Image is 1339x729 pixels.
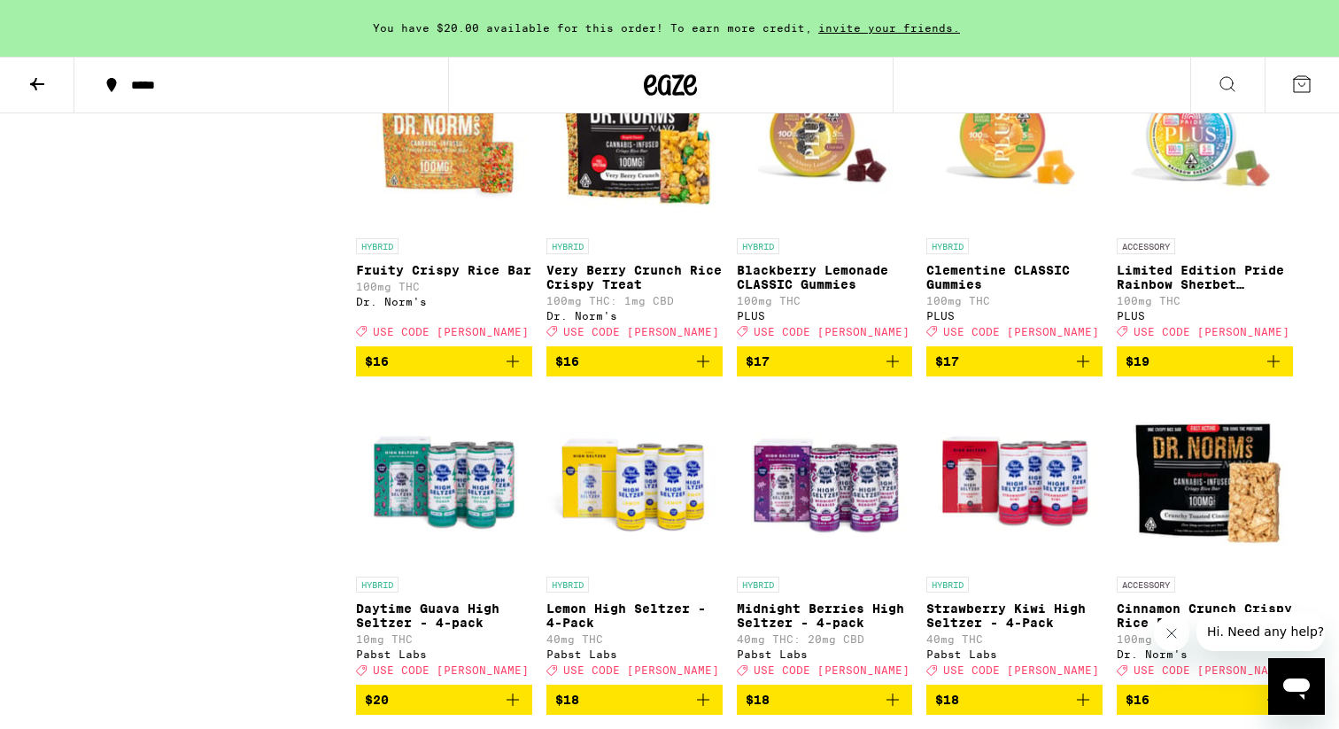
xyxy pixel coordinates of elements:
p: 40mg THC [926,633,1103,645]
a: Open page for Lemon High Seltzer - 4-Pack from Pabst Labs [546,391,723,685]
p: Daytime Guava High Seltzer - 4-pack [356,601,532,630]
a: Open page for Fruity Crispy Rice Bar from Dr. Norm's [356,52,532,346]
button: Add to bag [926,346,1103,376]
img: Pabst Labs - Daytime Guava High Seltzer - 4-pack [356,391,532,568]
p: Midnight Berries High Seltzer - 4-pack [737,601,913,630]
span: $18 [555,693,579,707]
span: $16 [365,354,389,368]
div: Dr. Norm's [356,296,532,307]
button: Add to bag [546,685,723,715]
img: Dr. Norm's - Very Berry Crunch Rice Crispy Treat [546,52,723,229]
p: HYBRID [737,577,779,593]
p: 100mg THC [356,281,532,292]
span: USE CODE [PERSON_NAME] [1134,664,1289,676]
span: $17 [746,354,770,368]
p: HYBRID [737,238,779,254]
button: Add to bag [356,346,532,376]
a: Open page for Clementine CLASSIC Gummies from PLUS [926,52,1103,346]
p: HYBRID [546,577,589,593]
p: HYBRID [356,238,399,254]
img: PLUS - Blackberry Lemonade CLASSIC Gummies [737,52,913,229]
span: $20 [365,693,389,707]
button: Add to bag [737,685,913,715]
span: USE CODE [PERSON_NAME] [1134,326,1289,337]
button: Add to bag [926,685,1103,715]
span: USE CODE [PERSON_NAME] [563,326,719,337]
span: $19 [1126,354,1149,368]
span: USE CODE [PERSON_NAME] [754,664,909,676]
span: $16 [555,354,579,368]
span: USE CODE [PERSON_NAME] [943,664,1099,676]
span: $18 [935,693,959,707]
img: Dr. Norm's - Cinnamon Crunch Crispy Rice Bar [1117,391,1293,568]
div: Dr. Norm's [1117,648,1293,660]
a: Open page for Limited Edition Pride Rainbow Sherbet Gummies from PLUS [1117,52,1293,346]
img: PLUS - Limited Edition Pride Rainbow Sherbet Gummies [1117,52,1293,229]
p: HYBRID [926,577,969,593]
iframe: Button to launch messaging window [1268,658,1325,715]
p: 100mg THC [737,295,913,306]
iframe: Close message [1154,616,1189,651]
p: ACCESSORY [1117,238,1175,254]
p: ACCESSORY [1117,577,1175,593]
span: invite your friends. [812,22,966,34]
a: Open page for Cinnamon Crunch Crispy Rice Bar from Dr. Norm's [1117,391,1293,685]
p: Lemon High Seltzer - 4-Pack [546,601,723,630]
a: Open page for Blackberry Lemonade CLASSIC Gummies from PLUS [737,52,913,346]
p: 100mg THC [1117,633,1293,645]
button: Add to bag [356,685,532,715]
div: Pabst Labs [737,648,913,660]
button: Add to bag [1117,685,1293,715]
a: Open page for Midnight Berries High Seltzer - 4-pack from Pabst Labs [737,391,913,685]
p: 100mg THC [1117,295,1293,306]
span: $17 [935,354,959,368]
img: PLUS - Clementine CLASSIC Gummies [926,52,1103,229]
a: Open page for Daytime Guava High Seltzer - 4-pack from Pabst Labs [356,391,532,685]
p: HYBRID [546,238,589,254]
p: 100mg THC: 1mg CBD [546,295,723,306]
span: $16 [1126,693,1149,707]
p: HYBRID [356,577,399,593]
div: Dr. Norm's [546,310,723,322]
p: Blackberry Lemonade CLASSIC Gummies [737,263,913,291]
p: Very Berry Crunch Rice Crispy Treat [546,263,723,291]
span: $18 [746,693,770,707]
p: Fruity Crispy Rice Bar [356,263,532,277]
p: 100mg THC [926,295,1103,306]
p: Cinnamon Crunch Crispy Rice Bar [1117,601,1293,630]
span: You have $20.00 available for this order! To earn more credit, [373,22,812,34]
p: 40mg THC: 20mg CBD [737,633,913,645]
iframe: Message from company [1196,612,1325,651]
button: Add to bag [546,346,723,376]
span: USE CODE [PERSON_NAME] [754,326,909,337]
p: Clementine CLASSIC Gummies [926,263,1103,291]
p: HYBRID [926,238,969,254]
p: Limited Edition Pride Rainbow Sherbet Gummies [1117,263,1293,291]
button: Add to bag [737,346,913,376]
span: USE CODE [PERSON_NAME] [943,326,1099,337]
div: Pabst Labs [356,648,532,660]
p: 40mg THC [546,633,723,645]
button: Add to bag [1117,346,1293,376]
div: PLUS [737,310,913,322]
div: Pabst Labs [926,648,1103,660]
span: USE CODE [PERSON_NAME] [373,664,529,676]
p: Strawberry Kiwi High Seltzer - 4-Pack [926,601,1103,630]
p: 10mg THC [356,633,532,645]
div: PLUS [926,310,1103,322]
span: USE CODE [PERSON_NAME] [373,326,529,337]
a: Open page for Very Berry Crunch Rice Crispy Treat from Dr. Norm's [546,52,723,346]
img: Pabst Labs - Strawberry Kiwi High Seltzer - 4-Pack [926,391,1103,568]
img: Dr. Norm's - Fruity Crispy Rice Bar [356,52,532,229]
div: Pabst Labs [546,648,723,660]
img: Pabst Labs - Lemon High Seltzer - 4-Pack [546,391,723,568]
div: PLUS [1117,310,1293,322]
span: USE CODE [PERSON_NAME] [563,664,719,676]
img: Pabst Labs - Midnight Berries High Seltzer - 4-pack [737,391,913,568]
a: Open page for Strawberry Kiwi High Seltzer - 4-Pack from Pabst Labs [926,391,1103,685]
